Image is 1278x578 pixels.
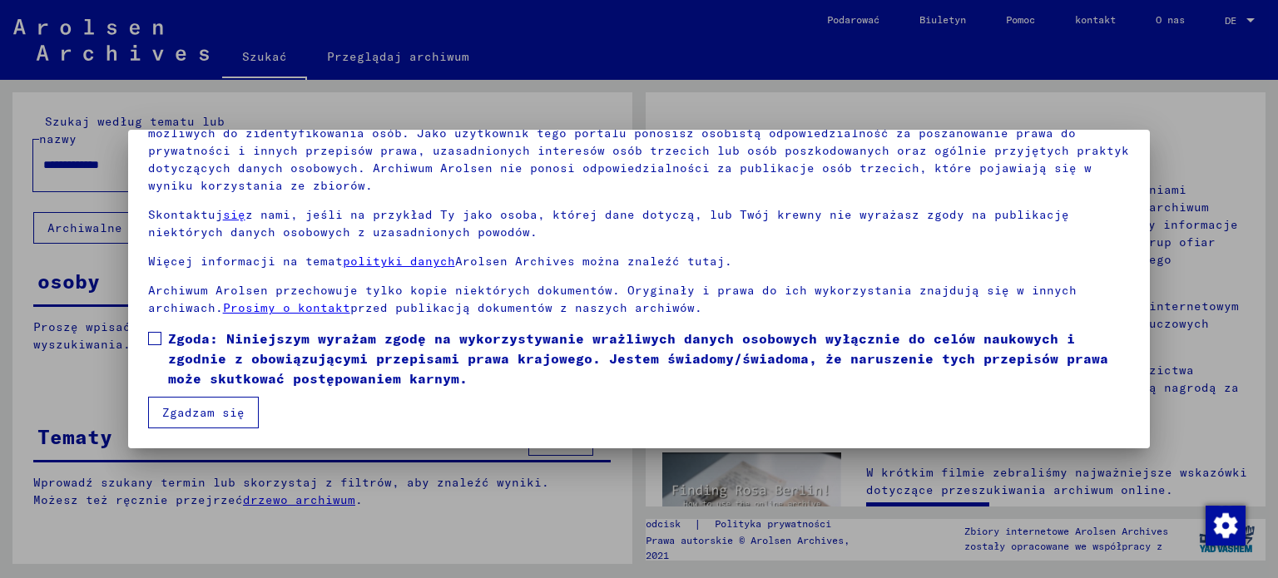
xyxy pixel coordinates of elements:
[148,397,259,428] button: Zgadzam się
[1205,505,1245,545] div: Zmiana zgody
[223,300,350,315] a: Prosimy o kontakt
[168,330,1108,387] font: Zgoda: Niniejszym wyrażam zgodę na wykorzystywanie wrażliwych danych osobowych wyłącznie do celów...
[1206,506,1246,546] img: Zmiana zgody
[148,207,1069,240] font: z nami, jeśli na przykład Ty jako osoba, której dane dotyczą, lub Twój krewny nie wyrażasz zgody ...
[350,300,702,315] font: przed publikacją dokumentów z naszych archiwów.
[343,254,455,269] a: polityki danych
[223,207,245,222] a: się
[148,283,1077,315] font: Archiwum Arolsen przechowuje tylko kopie niektórych dokumentów. Oryginały i prawa do ich wykorzys...
[148,108,1129,193] font: Prosimy pamiętać, że ten portal poświęcony prześladowaniom nazistowskim zawiera wrażliwe dane dot...
[162,405,245,420] font: Zgadzam się
[455,254,732,269] font: Arolsen Archives można znaleźć tutaj.
[148,207,223,222] font: Skontaktuj
[148,254,343,269] font: Więcej informacji na temat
